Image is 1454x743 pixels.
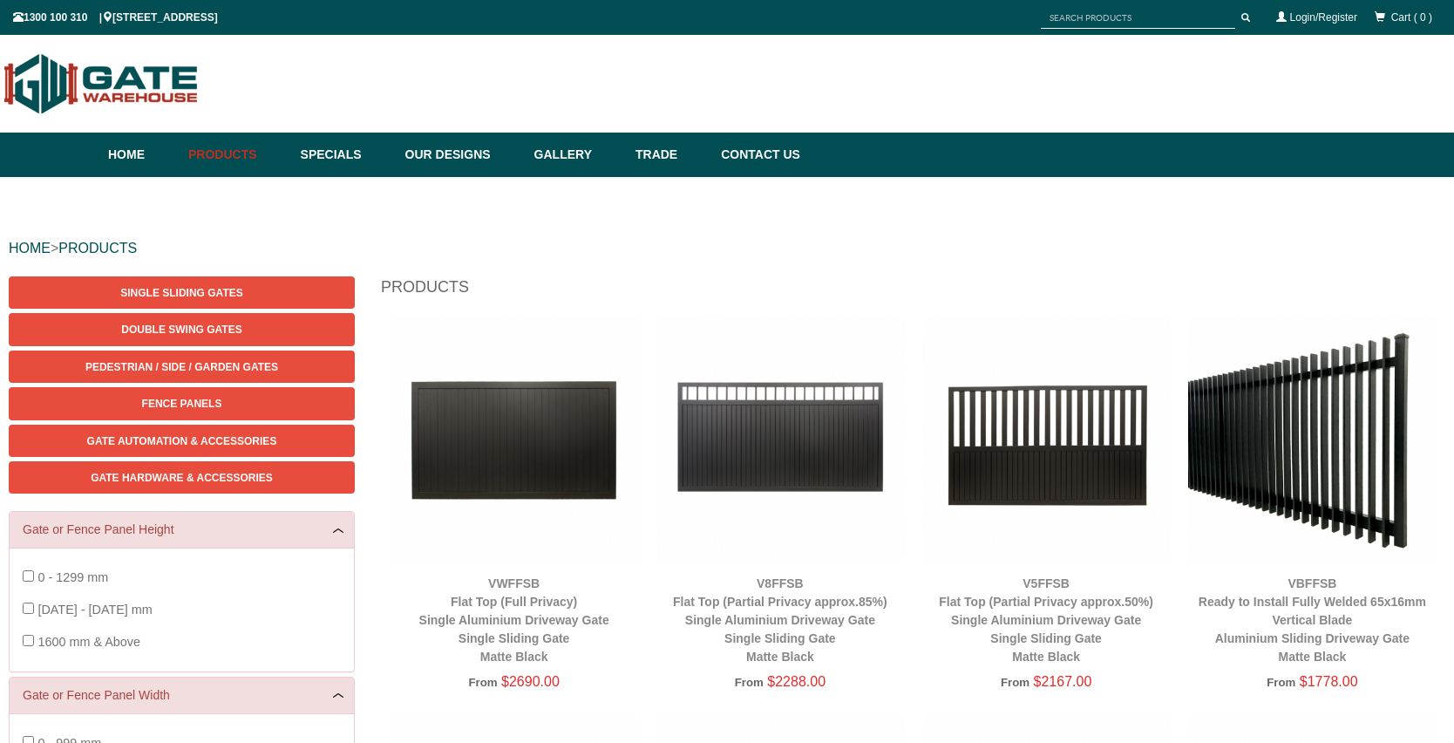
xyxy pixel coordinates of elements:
[37,635,140,649] span: 1600 mm & Above
[939,576,1153,664] a: V5FFSBFlat Top (Partial Privacy approx.50%)Single Aluminium Driveway GateSingle Sliding GateMatte...
[292,133,397,177] a: Specials
[1290,11,1357,24] a: Login/Register
[142,398,222,410] span: Fence Panels
[58,241,137,256] a: PRODUCTS
[120,287,242,299] span: Single Sliding Gates
[91,472,273,484] span: Gate Hardware & Accessories
[23,521,341,539] a: Gate or Fence Panel Height
[673,576,887,664] a: V8FFSBFlat Top (Partial Privacy approx.85%)Single Aluminium Driveway GateSingle Sliding GateMatte...
[468,676,497,689] span: From
[23,686,341,705] a: Gate or Fence Panel Width
[1300,674,1358,689] span: $1778.00
[1041,7,1235,29] input: SEARCH PRODUCTS
[656,316,904,564] img: V8FFSB - Flat Top (Partial Privacy approx.85%) - Single Aluminium Driveway Gate - Single Sliding ...
[37,603,152,617] span: [DATE] - [DATE] mm
[419,576,609,664] a: VWFFSBFlat Top (Full Privacy)Single Aluminium Driveway GateSingle Sliding GateMatte Black
[9,425,355,457] a: Gate Automation & Accessories
[9,351,355,383] a: Pedestrian / Side / Garden Gates
[37,570,108,584] span: 0 - 1299 mm
[9,313,355,345] a: Double Swing Gates
[85,361,278,373] span: Pedestrian / Side / Garden Gates
[9,276,355,309] a: Single Sliding Gates
[9,241,51,256] a: HOME
[735,676,764,689] span: From
[922,316,1171,564] img: V5FFSB - Flat Top (Partial Privacy approx.50%) - Single Aluminium Driveway Gate - Single Sliding ...
[1199,576,1426,664] a: VBFFSBReady to Install Fully Welded 65x16mm Vertical BladeAluminium Sliding Driveway GateMatte Black
[87,435,277,447] span: Gate Automation & Accessories
[121,324,241,336] span: Double Swing Gates
[1188,316,1437,564] img: VBFFSB - Ready to Install Fully Welded 65x16mm Vertical Blade - Aluminium Sliding Driveway Gate -...
[390,316,638,564] img: VWFFSB - Flat Top (Full Privacy) - Single Aluminium Driveway Gate - Single Sliding Gate - Matte B...
[627,133,712,177] a: Trade
[526,133,627,177] a: Gallery
[13,11,218,24] span: 1300 100 310 | [STREET_ADDRESS]
[9,387,355,419] a: Fence Panels
[9,461,355,494] a: Gate Hardware & Accessories
[1001,676,1029,689] span: From
[108,133,180,177] a: Home
[1267,676,1295,689] span: From
[381,276,1445,307] h1: Products
[397,133,526,177] a: Our Designs
[9,221,1445,276] div: >
[180,133,292,177] a: Products
[1034,674,1092,689] span: $2167.00
[501,674,560,689] span: $2690.00
[712,133,800,177] a: Contact Us
[767,674,826,689] span: $2288.00
[1391,11,1432,24] span: Cart ( 0 )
